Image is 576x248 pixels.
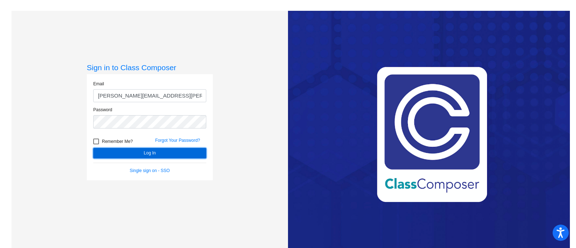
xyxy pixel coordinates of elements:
[93,148,206,158] button: Log In
[87,63,213,72] h3: Sign in to Class Composer
[93,81,104,87] label: Email
[93,107,112,113] label: Password
[155,138,200,143] a: Forgot Your Password?
[102,137,133,146] span: Remember Me?
[130,168,170,173] a: Single sign on - SSO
